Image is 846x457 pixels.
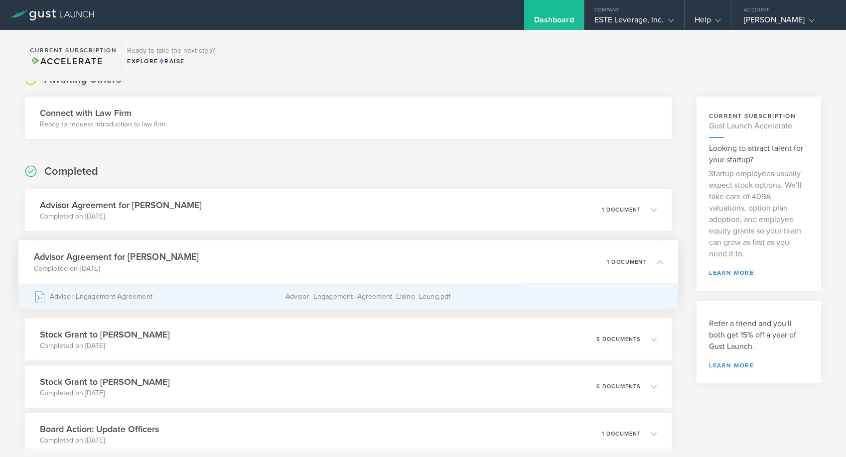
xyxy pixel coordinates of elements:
[30,56,103,67] span: Accelerate
[594,15,674,30] div: ESTE Leverage, Inc.
[285,284,663,309] div: Advisor_Engagement_Agreement_Elaine_Leung.pdf
[40,107,165,119] h3: Connect with Law Firm
[709,270,809,276] a: learn more
[40,375,170,388] h3: Stock Grant to [PERSON_NAME]
[695,15,721,30] div: Help
[127,47,215,54] h3: Ready to take the next step?
[709,318,809,352] h3: Refer a friend and you'll both get 15% off a year of Gust Launch.
[30,47,117,53] h2: Current Subscription
[596,384,641,389] p: 6 documents
[709,168,809,260] p: Startup employees usually expect stock options. We’ll take care of 409A valuations, option plan a...
[607,259,647,264] p: 1 document
[40,341,170,351] p: Completed on [DATE]
[744,15,829,30] div: [PERSON_NAME]
[44,164,98,179] h2: Completed
[34,284,285,309] div: Advisor Engagement Agreement
[40,199,202,212] h3: Advisor Agreement for [PERSON_NAME]
[602,207,641,213] p: 1 document
[40,388,170,398] p: Completed on [DATE]
[40,436,159,446] p: Completed on [DATE]
[602,431,641,437] p: 1 document
[709,143,809,166] h3: Looking to attract talent for your startup?
[40,423,159,436] h3: Board Action: Update Officers
[534,15,574,30] div: Dashboard
[40,119,165,129] p: Ready to request introduction to law firm
[596,337,641,342] p: 5 documents
[709,112,809,120] h3: current subscription
[34,263,199,273] p: Completed on [DATE]
[127,57,215,66] div: Explore
[709,362,809,368] a: Learn more
[709,120,809,132] h4: Gust Launch Accelerate
[40,328,170,341] h3: Stock Grant to [PERSON_NAME]
[40,212,202,222] p: Completed on [DATE]
[34,250,199,264] h3: Advisor Agreement for [PERSON_NAME]
[158,58,185,65] span: Raise
[122,40,220,71] div: Ready to take the next step?ExploreRaise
